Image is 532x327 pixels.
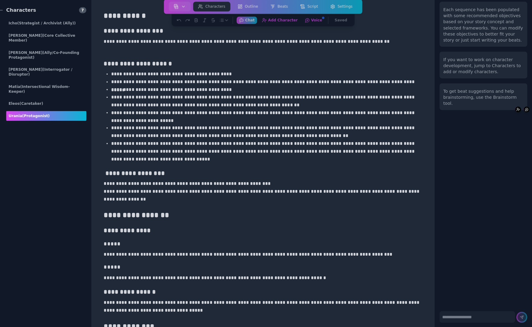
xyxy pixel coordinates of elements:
button: Outline [236,5,266,14]
div: Characters [5,10,42,17]
div: Each sequence has been populated with some recommended objectives based on your story concept and... [444,10,524,46]
button: Saved [334,20,352,27]
button: Beats [268,5,295,14]
img: storyboard [178,7,183,12]
button: Script [298,5,325,14]
div: [PERSON_NAME] [12,67,91,82]
span: (Strategist / Archivist (Ally)) [23,24,81,28]
span: (protagonist) [28,116,55,120]
div: [PERSON_NAME] [12,50,91,65]
button: Add Character [262,20,302,27]
div: Matia [12,84,91,98]
a: Outline [235,4,267,16]
div: Eleos [12,101,91,111]
button: Chat [240,20,260,27]
span: (Ally/Co-Founding Protagonist) [14,53,84,62]
div: Urania [12,113,91,123]
a: Script [296,4,326,16]
button: Voice [305,20,327,27]
button: Add Character [515,108,521,114]
a: Characters [196,4,235,16]
a: Beats [267,4,296,16]
div: [PERSON_NAME] [12,33,91,48]
button: Settings [327,5,359,14]
a: Settings [326,4,360,16]
span: (Intersectional Wisdom-Keeper) [14,87,75,96]
span: (Caretaker) [25,104,49,108]
span: 7 [84,10,91,16]
div: To get beat suggestions and help brainstorming, use the Brainstorm tool. [444,90,524,108]
button: Characters [197,5,234,14]
button: Voice [524,108,530,114]
div: Icho [12,21,91,31]
div: If you want to work on character development, jump to Characters to add or modify characters. [444,59,524,77]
